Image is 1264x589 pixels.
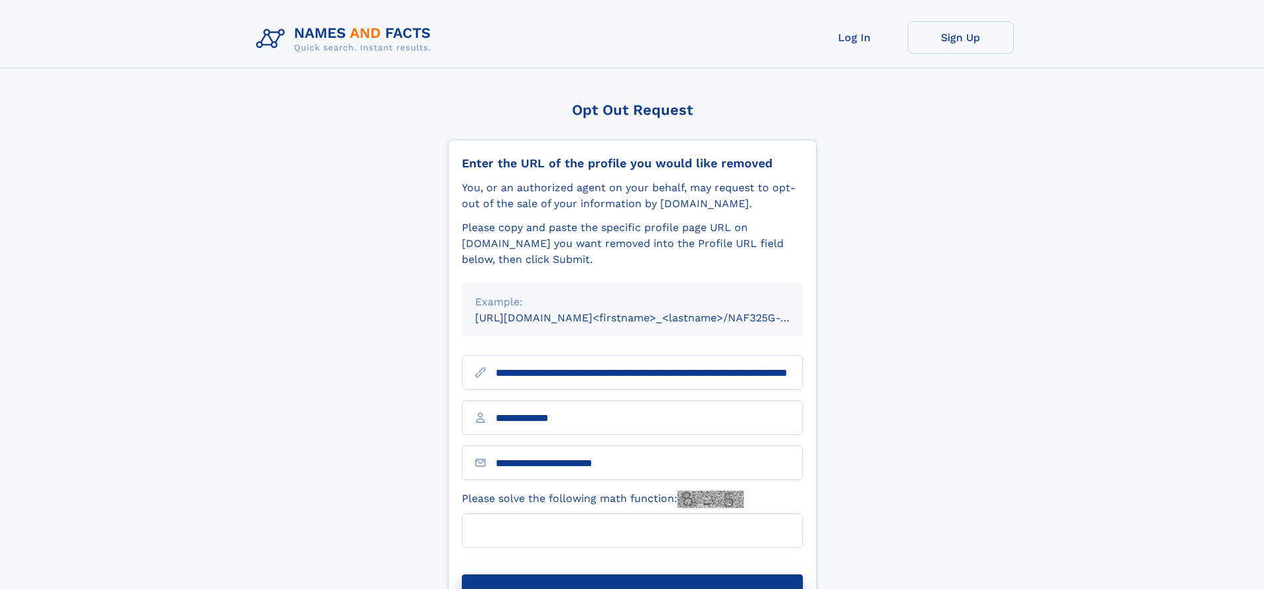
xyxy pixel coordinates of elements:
img: Logo Names and Facts [251,21,442,57]
a: Sign Up [908,21,1014,54]
div: Example: [475,294,790,310]
label: Please solve the following math function: [462,491,744,508]
div: Enter the URL of the profile you would like removed [462,156,803,171]
div: Opt Out Request [448,102,817,118]
small: [URL][DOMAIN_NAME]<firstname>_<lastname>/NAF325G-xxxxxxxx [475,311,828,324]
div: Please copy and paste the specific profile page URL on [DOMAIN_NAME] you want removed into the Pr... [462,220,803,268]
a: Log In [802,21,908,54]
div: You, or an authorized agent on your behalf, may request to opt-out of the sale of your informatio... [462,180,803,212]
